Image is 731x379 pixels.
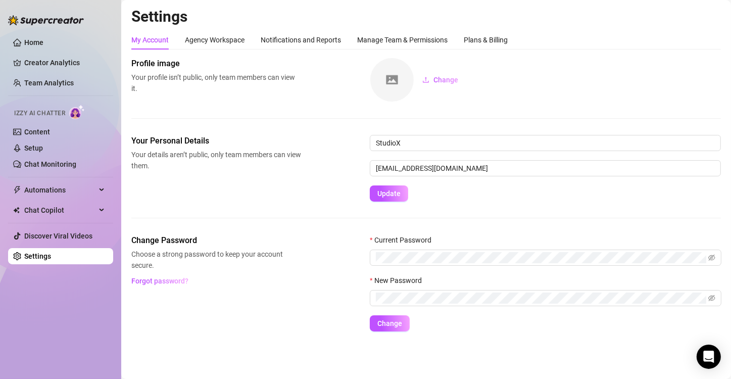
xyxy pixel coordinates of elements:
span: Your profile isn’t public, only team members can view it. [131,72,301,94]
span: Your details aren’t public, only team members can view them. [131,149,301,171]
div: My Account [131,34,169,45]
button: Change [414,72,466,88]
div: Plans & Billing [464,34,508,45]
input: Enter name [370,135,721,151]
img: logo-BBDzfeDw.svg [8,15,84,25]
span: Your Personal Details [131,135,301,147]
a: Discover Viral Videos [24,232,92,240]
div: Agency Workspace [185,34,245,45]
a: Team Analytics [24,79,74,87]
span: eye-invisible [708,254,715,261]
span: Chat Copilot [24,202,96,218]
a: Content [24,128,50,136]
input: New Password [376,293,706,304]
img: AI Chatter [69,105,85,119]
a: Setup [24,144,43,152]
span: Change Password [131,234,301,247]
div: Manage Team & Permissions [357,34,448,45]
span: thunderbolt [13,186,21,194]
span: eye-invisible [708,295,715,302]
a: Settings [24,252,51,260]
img: Chat Copilot [13,207,20,214]
span: Change [377,319,402,327]
h2: Settings [131,7,721,26]
span: upload [422,76,429,83]
label: New Password [370,275,428,286]
div: Notifications and Reports [261,34,341,45]
input: Enter new email [370,160,721,176]
a: Chat Monitoring [24,160,76,168]
span: Choose a strong password to keep your account secure. [131,249,301,271]
label: Current Password [370,234,438,246]
a: Creator Analytics [24,55,105,71]
a: Home [24,38,43,46]
span: Automations [24,182,96,198]
span: Update [377,189,401,198]
span: Forgot password? [132,277,189,285]
span: Profile image [131,58,301,70]
button: Update [370,185,408,202]
div: Open Intercom Messenger [697,345,721,369]
button: Forgot password? [131,273,189,289]
span: Change [433,76,458,84]
button: Change [370,315,410,331]
input: Current Password [376,252,706,263]
img: square-placeholder.png [370,58,414,102]
span: Izzy AI Chatter [14,109,65,118]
